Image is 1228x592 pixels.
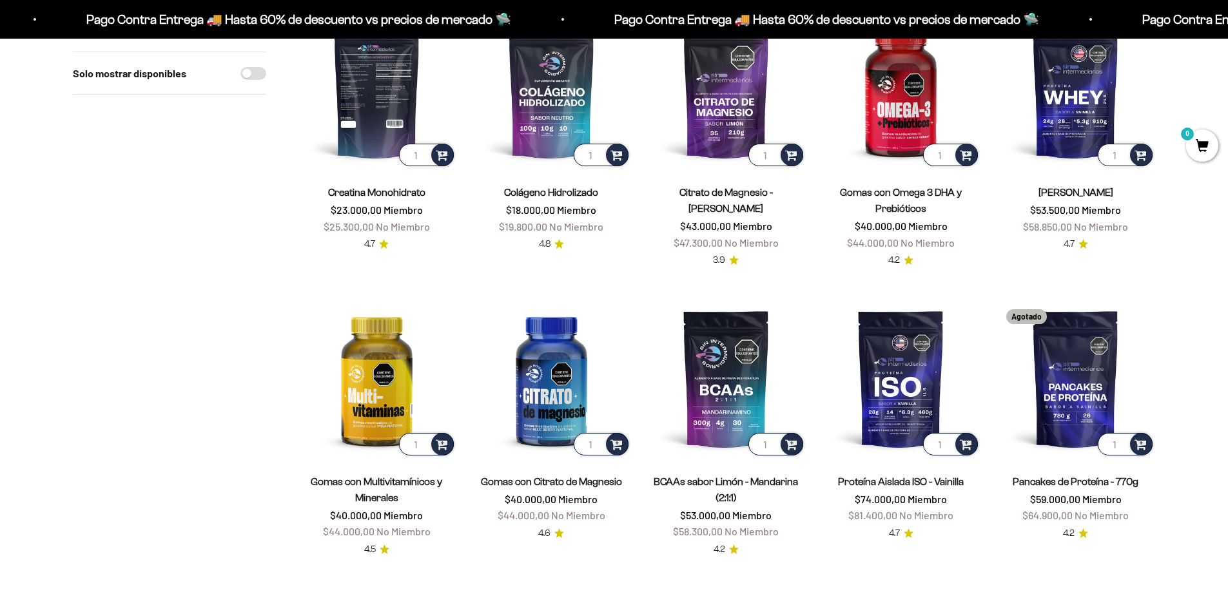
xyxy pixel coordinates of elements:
a: 4.64.6 de 5.0 estrellas [538,526,564,540]
a: 4.84.8 de 5.0 estrellas [539,237,564,251]
span: $23.000,00 [331,204,382,216]
span: $44.000,00 [847,236,899,249]
span: Miembro [557,204,596,216]
span: No Miembro [725,525,779,537]
span: $19.800,00 [499,220,547,233]
span: 3.9 [713,253,725,267]
a: Pancakes de Proteína - 770g [1013,476,1138,487]
span: Miembro [1082,493,1122,505]
span: $58.850,00 [1023,220,1072,233]
a: 4.74.7 de 5.0 estrellas [889,526,913,540]
label: Solo mostrar disponibles [73,65,186,82]
span: $64.900,00 [1022,509,1073,521]
span: Miembro [558,493,598,505]
span: No Miembro [1075,509,1129,521]
span: No Miembro [901,236,955,249]
span: Miembro [732,509,772,521]
a: BCAAs sabor Limón - Mandarina (2:1:1) [654,476,798,503]
span: 4.8 [539,237,551,251]
span: No Miembro [551,509,605,521]
span: No Miembro [376,525,431,537]
a: 4.74.7 de 5.0 estrellas [1064,237,1088,251]
span: 4.2 [1063,526,1075,540]
span: $74.000,00 [855,493,906,505]
span: $44.000,00 [323,525,375,537]
span: Miembro [908,220,948,232]
a: [PERSON_NAME] [1038,187,1113,198]
a: 4.24.2 de 5.0 estrellas [888,253,913,267]
span: $81.400,00 [848,509,897,521]
span: Miembro [908,493,947,505]
span: $40.000,00 [330,509,382,521]
a: 4.24.2 de 5.0 estrellas [1063,526,1088,540]
span: 4.7 [889,526,900,540]
img: Creatina Monohidrato [297,10,456,169]
span: No Miembro [376,220,430,233]
span: 4.2 [888,253,900,267]
span: 4.7 [364,237,375,251]
span: Miembro [384,204,423,216]
a: 3.93.9 de 5.0 estrellas [713,253,739,267]
span: Miembro [733,220,772,232]
a: Gomas con Multivitamínicos y Minerales [311,476,442,503]
span: No Miembro [549,220,603,233]
a: Creatina Monohidrato [328,187,425,198]
span: No Miembro [899,509,953,521]
span: $58.300,00 [673,525,723,537]
p: Pago Contra Entrega 🚚 Hasta 60% de descuento vs precios de mercado 🛸 [83,9,508,30]
span: Miembro [384,509,423,521]
span: $43.000,00 [680,220,731,232]
a: 4.24.2 de 5.0 estrellas [714,542,739,557]
p: Pago Contra Entrega 🚚 Hasta 60% de descuento vs precios de mercado 🛸 [611,9,1036,30]
span: 4.5 [364,542,376,557]
span: 4.7 [1064,237,1075,251]
span: $53.500,00 [1030,204,1080,216]
span: $25.300,00 [324,220,374,233]
span: No Miembro [725,236,779,249]
span: $59.000,00 [1030,493,1080,505]
a: Gomas con Citrato de Magnesio [481,476,622,487]
span: 4.6 [538,526,551,540]
a: Colágeno Hidrolizado [504,187,598,198]
span: Miembro [1082,204,1121,216]
span: $40.000,00 [855,220,906,232]
span: 4.2 [714,542,725,557]
span: $44.000,00 [498,509,549,521]
span: No Miembro [1074,220,1128,233]
a: 4.54.5 de 5.0 estrellas [364,542,389,557]
a: Citrato de Magnesio - [PERSON_NAME] [679,187,773,214]
a: 0 [1186,140,1218,154]
mark: 0 [1180,126,1195,142]
a: Gomas con Omega 3 DHA y Prebióticos [840,187,962,214]
a: 4.74.7 de 5.0 estrellas [364,237,389,251]
a: Proteína Aislada ISO - Vainilla [838,476,964,487]
span: $40.000,00 [505,493,556,505]
span: $18.000,00 [506,204,555,216]
span: $47.300,00 [674,236,723,249]
span: $53.000,00 [680,509,730,521]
